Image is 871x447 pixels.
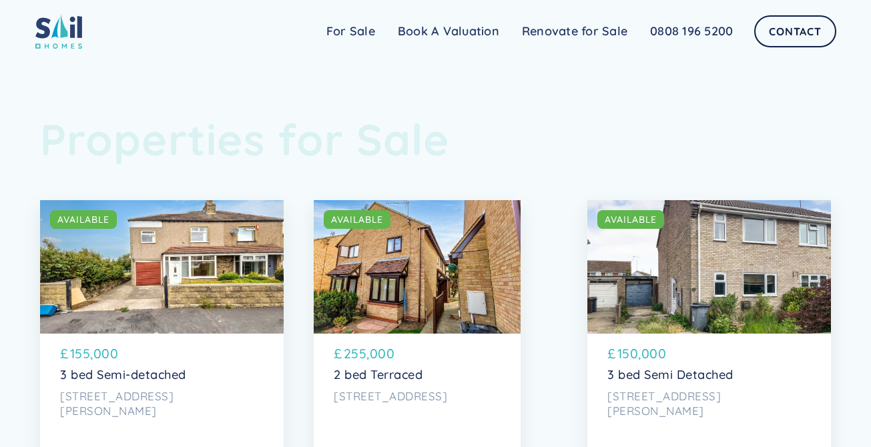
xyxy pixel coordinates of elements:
[607,389,811,418] p: [STREET_ADDRESS][PERSON_NAME]
[60,344,69,363] p: £
[607,344,616,363] p: £
[40,113,831,165] h1: Properties for Sale
[334,389,501,404] p: [STREET_ADDRESS]
[35,13,82,49] img: sail home logo colored
[386,18,511,45] a: Book A Valuation
[605,213,657,226] div: AVAILABLE
[57,213,109,226] div: AVAILABLE
[754,15,836,47] a: Contact
[334,344,342,363] p: £
[334,368,501,382] p: 2 bed Terraced
[511,18,639,45] a: Renovate for Sale
[70,344,119,363] p: 155,000
[607,368,811,382] p: 3 bed Semi Detached
[617,344,667,363] p: 150,000
[60,368,264,382] p: 3 bed Semi-detached
[331,213,383,226] div: AVAILABLE
[60,389,264,418] p: [STREET_ADDRESS][PERSON_NAME]
[344,344,395,363] p: 255,000
[315,18,386,45] a: For Sale
[639,18,744,45] a: 0808 196 5200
